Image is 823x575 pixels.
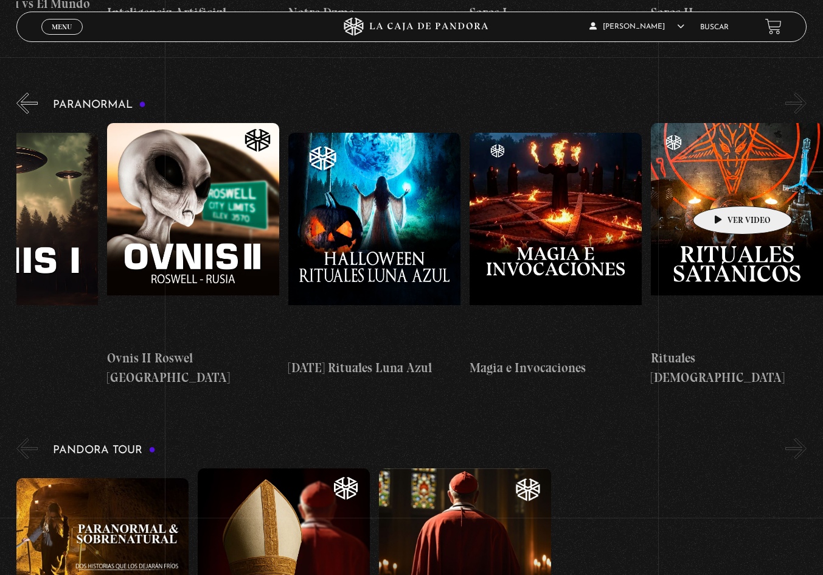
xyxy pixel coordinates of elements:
[785,93,807,114] button: Next
[765,18,782,35] a: View your shopping cart
[288,123,460,387] a: [DATE] Rituales Luna Azul
[651,348,823,387] h4: Rituales [DEMOGRAPHIC_DATA]
[470,3,642,23] h4: Soros I
[107,3,279,23] h4: Inteligencia Artificial
[470,358,642,378] h4: Magia e Invocaciones
[288,358,460,378] h4: [DATE] Rituales Luna Azul
[53,445,156,456] h3: Pandora Tour
[107,348,279,387] h4: Ovnis II Roswel [GEOGRAPHIC_DATA]
[16,438,38,459] button: Previous
[470,123,642,387] a: Magia e Invocaciones
[107,123,279,387] a: Ovnis II Roswel [GEOGRAPHIC_DATA]
[785,438,807,459] button: Next
[16,93,38,114] button: Previous
[651,3,823,23] h4: Soros II
[53,99,146,111] h3: Paranormal
[47,34,76,42] span: Cerrar
[52,23,72,30] span: Menu
[651,123,823,387] a: Rituales [DEMOGRAPHIC_DATA]
[700,24,729,31] a: Buscar
[589,23,684,30] span: [PERSON_NAME]
[288,3,460,23] h4: Notre Dame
